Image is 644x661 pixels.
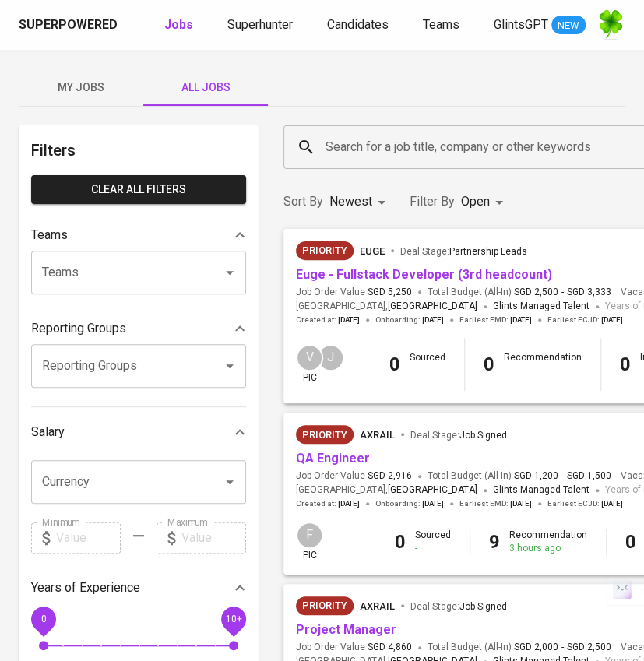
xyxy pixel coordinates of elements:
[415,529,451,555] div: Sourced
[493,484,589,495] span: Glints Managed Talent
[31,226,68,244] p: Teams
[360,245,385,257] span: euge
[296,243,354,258] span: Priority
[428,286,611,299] span: Total Budget (All-In)
[375,315,444,325] span: Onboarding :
[227,16,296,35] a: Superhunter
[360,600,395,612] span: Axrail
[388,483,477,498] span: [GEOGRAPHIC_DATA]
[31,417,246,448] div: Salary
[410,364,445,378] div: -
[428,469,611,483] span: Total Budget (All-In)
[153,78,259,97] span: All Jobs
[449,246,527,257] span: Partnership Leads
[227,17,293,32] span: Superhunter
[422,498,444,509] span: [DATE]
[509,529,587,555] div: Recommendation
[494,17,548,32] span: GlintsGPT
[327,16,392,35] a: Candidates
[219,355,241,377] button: Open
[317,344,344,371] div: J
[296,469,412,483] span: Job Order Value
[461,188,509,216] div: Open
[296,286,412,299] span: Job Order Value
[388,299,477,315] span: [GEOGRAPHIC_DATA]
[514,469,558,483] span: SGD 1,200
[31,319,126,338] p: Reporting Groups
[459,430,507,441] span: Job Signed
[368,286,412,299] span: SGD 5,250
[31,175,246,204] button: Clear All filters
[164,17,193,32] b: Jobs
[296,522,323,562] div: pic
[296,598,354,614] span: Priority
[44,180,234,199] span: Clear All filters
[56,522,121,554] input: Value
[514,286,558,299] span: SGD 2,500
[368,469,412,483] span: SGD 2,916
[338,315,360,325] span: [DATE]
[459,498,532,509] span: Earliest EMD :
[296,641,412,654] span: Job Order Value
[296,522,323,549] div: F
[28,78,134,97] span: My Jobs
[296,622,396,637] a: Project Manager
[601,498,623,509] span: [DATE]
[509,542,587,555] div: 3 hours ago
[484,353,494,375] b: 0
[459,315,532,325] span: Earliest EMD :
[410,192,455,211] p: Filter By
[296,315,360,325] span: Created at :
[31,572,246,603] div: Years of Experience
[494,16,586,35] a: GlintsGPT NEW
[489,531,500,553] b: 9
[551,18,586,33] span: NEW
[327,17,389,32] span: Candidates
[31,220,246,251] div: Teams
[225,613,241,624] span: 10+
[428,641,611,654] span: Total Budget (All-In)
[423,17,459,32] span: Teams
[510,315,532,325] span: [DATE]
[620,353,631,375] b: 0
[625,531,636,553] b: 0
[415,542,451,555] div: -
[510,498,532,509] span: [DATE]
[595,9,626,40] img: f9493b8c-82b8-4f41-8722-f5d69bb1b761.jpg
[368,641,412,654] span: SGD 4,860
[375,498,444,509] span: Onboarding :
[296,299,477,315] span: [GEOGRAPHIC_DATA] ,
[19,16,118,34] div: Superpowered
[296,596,354,615] div: New Job received from Demand Team
[181,522,246,554] input: Value
[567,469,611,483] span: SGD 1,500
[493,301,589,311] span: Glints Managed Talent
[329,188,391,216] div: Newest
[164,16,196,35] a: Jobs
[514,641,558,654] span: SGD 2,000
[567,286,611,299] span: SGD 3,333
[410,430,507,441] span: Deal Stage :
[296,451,370,466] a: QA Engineer
[504,351,582,378] div: Recommendation
[296,498,360,509] span: Created at :
[296,427,354,443] span: Priority
[329,192,372,211] p: Newest
[19,16,121,34] a: Superpowered
[561,641,564,654] span: -
[219,262,241,283] button: Open
[567,641,611,654] span: SGD 2,500
[360,429,395,441] span: Axrail
[601,315,623,325] span: [DATE]
[461,194,490,209] span: Open
[423,16,463,35] a: Teams
[219,471,241,493] button: Open
[31,423,65,441] p: Salary
[400,246,527,257] span: Deal Stage :
[40,613,46,624] span: 0
[296,344,323,385] div: pic
[296,344,323,371] div: V
[459,601,507,612] span: Job Signed
[410,601,507,612] span: Deal Stage :
[389,353,400,375] b: 0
